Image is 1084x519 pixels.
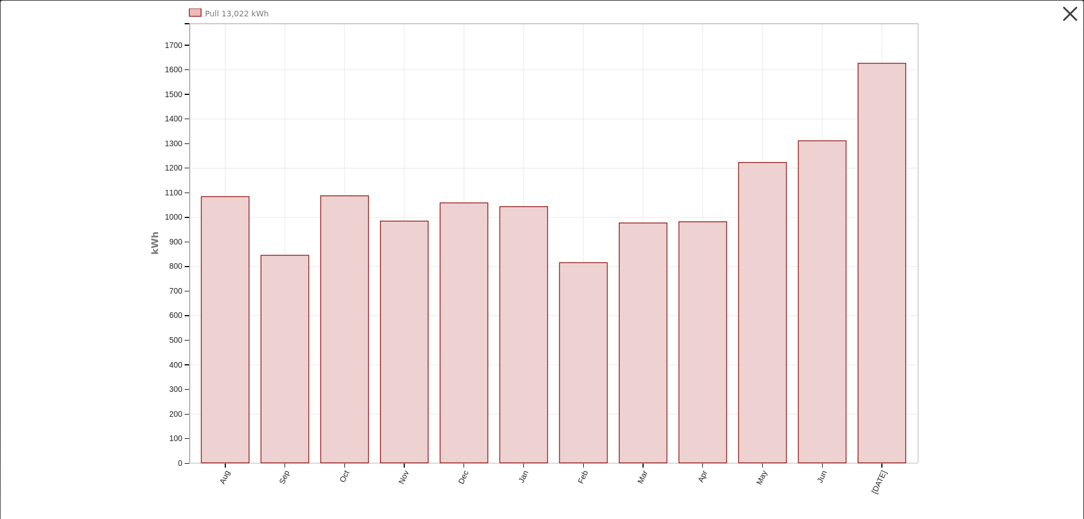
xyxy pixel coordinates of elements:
text: Dec [456,469,470,486]
text: 1100 [165,188,182,197]
text: May [755,469,770,487]
rect: onclick="" [261,255,309,463]
text: Oct [338,469,351,484]
rect: onclick="" [679,222,727,463]
text: 1400 [165,114,182,123]
text: 400 [169,360,182,369]
text: Apr [696,469,710,484]
rect: onclick="" [440,203,488,463]
rect: onclick="" [739,163,787,463]
text: 1600 [165,65,182,74]
text: 1500 [165,90,182,99]
text: Feb [576,469,590,485]
text: 800 [169,262,182,271]
rect: onclick="" [202,197,250,463]
text: Sep [277,469,291,485]
text: 700 [169,286,182,295]
rect: onclick="" [858,63,906,463]
text: Jun [815,469,829,485]
text: [DATE] [870,469,889,495]
rect: onclick="" [381,221,429,463]
text: 900 [169,237,182,246]
text: 100 [169,434,182,443]
text: 600 [169,311,182,320]
rect: onclick="" [321,196,369,463]
rect: onclick="" [799,141,847,463]
text: 0 [178,459,182,468]
text: Aug [217,469,231,486]
text: 1700 [165,41,182,50]
text: Pull 13,022 kWh [205,9,269,18]
text: 1200 [165,163,182,172]
rect: onclick="" [560,263,607,463]
rect: onclick="" [619,223,667,463]
text: 500 [169,335,182,344]
text: 1300 [165,139,182,148]
text: 300 [169,385,182,394]
text: 200 [169,409,182,418]
rect: onclick="" [500,207,548,463]
text: Nov [397,469,411,486]
text: kWh [150,232,160,255]
text: Jan [517,469,530,485]
text: 1000 [165,213,182,222]
text: Mar [636,469,650,485]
